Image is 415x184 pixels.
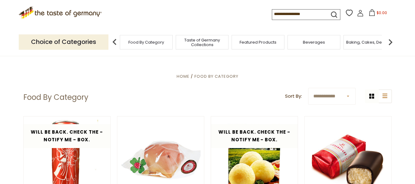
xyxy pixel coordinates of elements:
[128,40,164,45] a: Food By Category
[377,10,387,15] span: $0.00
[177,73,190,79] a: Home
[23,93,88,102] h1: Food By Category
[240,40,276,45] a: Featured Products
[19,34,108,49] p: Choice of Categories
[365,9,391,18] button: $0.00
[285,92,302,100] label: Sort By:
[178,38,227,47] a: Taste of Germany Collections
[303,40,325,45] a: Beverages
[346,40,394,45] a: Baking, Cakes, Desserts
[194,73,238,79] a: Food By Category
[384,36,397,48] img: next arrow
[108,36,121,48] img: previous arrow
